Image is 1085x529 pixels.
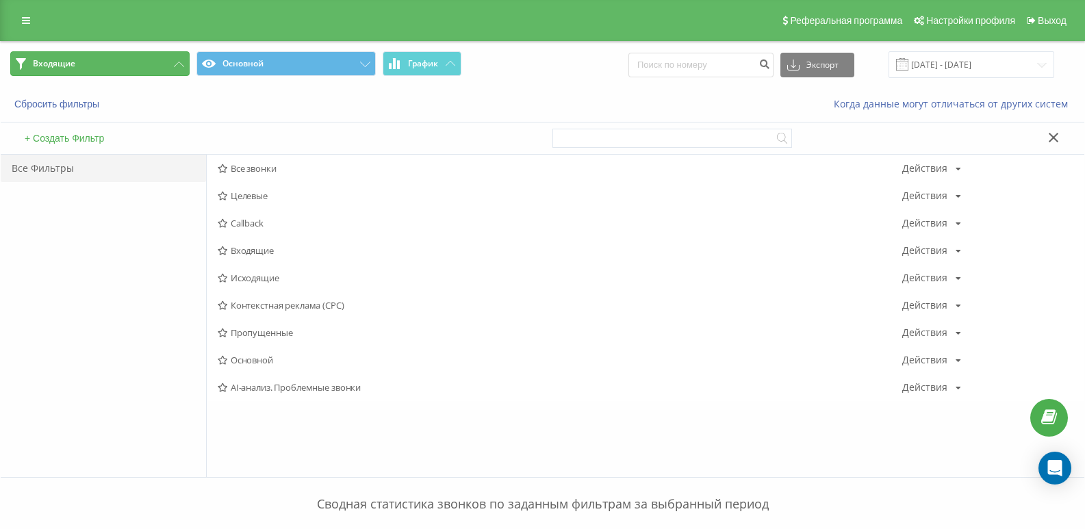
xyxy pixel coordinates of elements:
span: Контекстная реклама (CPC) [218,300,902,310]
span: Все звонки [218,164,902,173]
a: Когда данные могут отличаться от других систем [834,97,1075,110]
button: Закрыть [1044,131,1064,146]
span: Основной [218,355,902,365]
div: Действия [902,246,947,255]
span: Callback [218,218,902,228]
button: Основной [196,51,376,76]
span: Входящие [33,58,75,69]
span: График [408,59,438,68]
div: Все Фильтры [1,155,206,182]
span: AI-анализ. Проблемные звонки [218,383,902,392]
button: Входящие [10,51,190,76]
span: Исходящие [218,273,902,283]
span: Целевые [218,191,902,201]
div: Действия [902,383,947,392]
button: + Создать Фильтр [21,132,108,144]
span: Входящие [218,246,902,255]
span: Реферальная программа [790,15,902,26]
div: Действия [902,355,947,365]
button: Экспорт [780,53,854,77]
input: Поиск по номеру [628,53,774,77]
span: Пропущенные [218,328,902,337]
div: Действия [902,328,947,337]
div: Действия [902,164,947,173]
p: Сводная статистика звонков по заданным фильтрам за выбранный период [10,468,1075,513]
div: Действия [902,191,947,201]
div: Действия [902,273,947,283]
span: Выход [1038,15,1067,26]
div: Действия [902,300,947,310]
button: Сбросить фильтры [10,98,106,110]
div: Open Intercom Messenger [1038,452,1071,485]
span: Настройки профиля [926,15,1015,26]
button: График [383,51,461,76]
div: Действия [902,218,947,228]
